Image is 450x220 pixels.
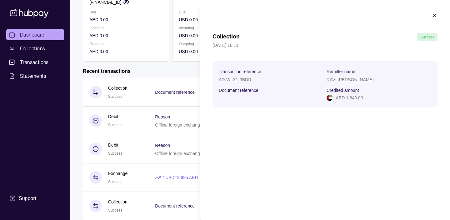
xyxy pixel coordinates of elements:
[327,95,333,101] img: ae
[212,42,437,49] p: [DATE] 16:11
[420,35,434,39] span: Success
[219,69,261,74] p: Transaction reference
[219,88,258,93] p: Document reference
[336,94,363,101] p: AED 1,840.00
[212,33,240,41] h1: Collection
[327,77,374,82] p: RAVI [PERSON_NAME]
[327,88,359,93] p: Credited amount
[219,77,251,82] p: AD-WLX1-3BDR
[327,69,355,74] p: Remitter name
